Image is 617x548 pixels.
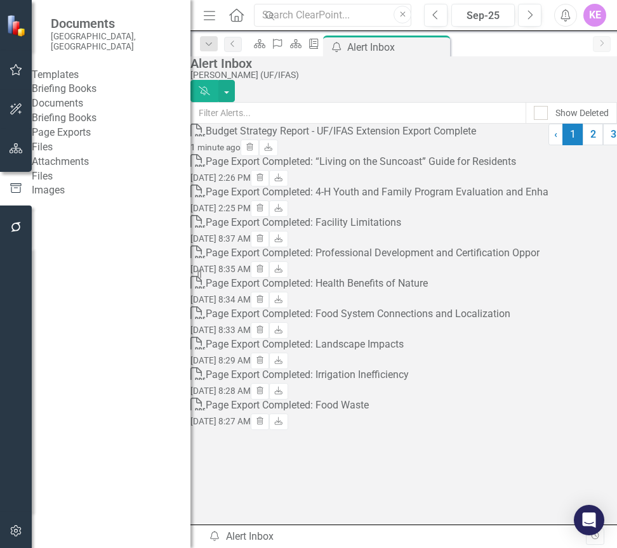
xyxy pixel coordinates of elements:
div: Page Export Completed: “Living on the Suncoast” Guide for Residents [206,155,516,169]
small: [DATE] 2:26 PM [190,173,251,183]
a: Images [32,183,190,198]
small: [DATE] 8:37 AM [190,234,251,244]
span: Documents [51,16,178,31]
small: [DATE] 8:34 AM [190,295,251,305]
small: [DATE] 8:35 AM [190,264,251,275]
a: Briefing Books [32,82,190,96]
img: ClearPoint Strategy [6,14,29,36]
a: Files [32,169,190,184]
div: Templates [32,68,190,82]
div: [PERSON_NAME] (UF/IFAS) [190,70,611,80]
a: 2 [583,124,603,145]
input: Search ClearPoint... [254,4,411,27]
div: Page Export Completed: Food Waste [206,398,369,413]
small: 1 minute ago [190,143,241,153]
div: Sep-25 [456,8,510,23]
div: Open Intercom Messenger [574,505,604,535]
button: KE [583,4,606,27]
div: Page Export Completed: 4-H Youth and Family Program Evaluation and Enha [206,185,548,200]
input: Filter Alerts... [190,102,526,124]
div: Documents [32,96,190,111]
span: 1 [562,124,583,145]
a: Page Exports [32,126,190,140]
small: [DATE] 8:27 AM [190,417,251,427]
div: Alert Inbox [347,39,447,55]
small: [DATE] 8:29 AM [190,356,251,366]
div: Show Deleted [555,107,609,119]
button: Sep-25 [451,4,515,27]
div: Page Export Completed: Irrigation Inefficiency [206,368,409,382]
div: Page Export Completed: Health Benefits of Nature [206,277,428,291]
div: Budget Strategy Report - UF/IFAS Extension Export Complete [206,124,476,139]
small: [DATE] 8:28 AM [190,386,251,396]
div: Alert Inbox [208,530,586,544]
small: [GEOGRAPHIC_DATA], [GEOGRAPHIC_DATA] [51,31,178,52]
small: [DATE] 8:33 AM [190,325,251,336]
a: Briefing Books [32,111,190,126]
div: Page Export Completed: Landscape Impacts [206,337,404,352]
div: Files [32,140,190,155]
div: Page Export Completed: Facility Limitations [206,216,401,230]
small: [DATE] 2:25 PM [190,204,251,214]
a: Attachments [32,155,190,169]
div: Page Export Completed: Food System Connections and Localization [206,307,510,322]
div: Page Export Completed: Professional Development and Certification Oppor [206,246,540,261]
span: ‹ [554,128,557,140]
div: Alert Inbox [190,56,611,70]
